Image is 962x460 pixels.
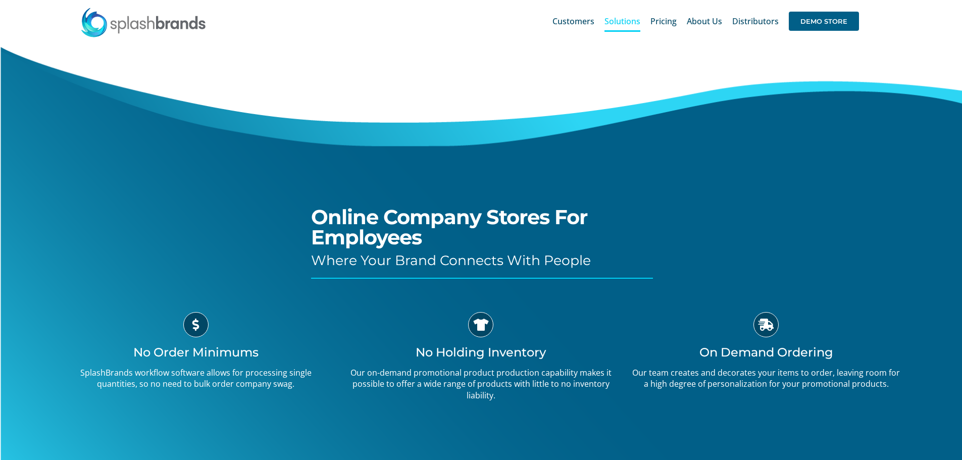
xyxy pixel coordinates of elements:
nav: Main Menu [552,5,859,37]
span: Online Company Stores For Employees [311,205,587,249]
span: Pricing [650,17,677,25]
span: DEMO STORE [789,12,859,31]
h3: On Demand Ordering [631,345,901,360]
a: Customers [552,5,594,37]
a: Distributors [732,5,779,37]
span: Distributors [732,17,779,25]
span: About Us [687,17,722,25]
p: Our on-demand promotional product production capability makes it possible to offer a wide range o... [346,367,616,401]
p: Our team creates and decorates your items to order, leaving room for a high degree of personaliza... [631,367,901,390]
a: DEMO STORE [789,5,859,37]
span: Where Your Brand Connects With People [311,252,591,269]
img: SplashBrands.com Logo [80,7,207,37]
span: Customers [552,17,594,25]
a: Pricing [650,5,677,37]
span: Solutions [604,17,640,25]
p: SplashBrands workflow software allows for processing single quantities, so no need to bulk order ... [61,367,331,390]
h3: No Order Minimums [61,345,331,360]
h3: No Holding Inventory [346,345,616,360]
